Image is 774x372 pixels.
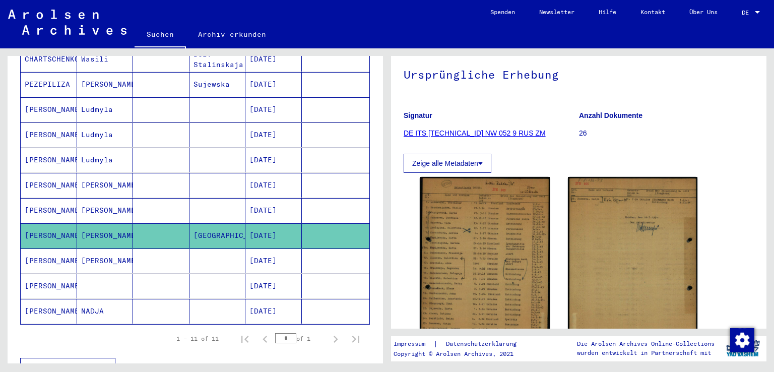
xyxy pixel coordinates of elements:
button: Previous page [255,329,275,349]
mat-cell: [DATE] [245,148,302,172]
p: 26 [579,128,754,139]
span: DE [742,9,753,16]
img: Arolsen_neg.svg [8,10,126,35]
img: 002.jpg [568,177,698,354]
mat-cell: [DATE] [245,274,302,298]
mat-cell: [PERSON_NAME] [21,173,77,198]
mat-cell: NADJA [77,299,134,324]
b: Anzahl Dokumente [579,111,642,119]
img: 001.jpg [420,177,550,353]
mat-cell: [PERSON_NAME] [77,72,134,97]
mat-cell: [DATE] [245,173,302,198]
mat-cell: [DATE] [245,249,302,273]
mat-cell: [DATE] [245,47,302,72]
mat-cell: Sujewska [189,72,246,97]
mat-cell: CHARTSCHENKO [21,47,77,72]
mat-cell: Ludmyla [77,148,134,172]
img: yv_logo.png [724,336,762,361]
button: Zeige alle Metadaten [404,154,491,173]
p: Copyright © Arolsen Archives, 2021 [394,349,529,358]
a: Datenschutzerklärung [438,339,529,349]
mat-cell: Ludmyla [77,122,134,147]
span: Weniger anzeigen [29,363,101,372]
mat-cell: [DATE] [245,97,302,122]
mat-cell: [PERSON_NAME] [21,97,77,122]
mat-cell: [PERSON_NAME] [77,223,134,248]
mat-cell: [PERSON_NAME] [21,223,77,248]
div: of 1 [275,334,326,343]
mat-cell: [PERSON_NAME] [77,249,134,273]
div: 1 – 11 of 11 [176,334,219,343]
mat-cell: [GEOGRAPHIC_DATA] [189,223,246,248]
button: Last page [346,329,366,349]
b: Signatur [404,111,432,119]
mat-cell: [PERSON_NAME], Bez. Stalinskaja Obl. [189,47,246,72]
mat-cell: [DATE] [245,198,302,223]
mat-cell: [PERSON_NAME] [21,299,77,324]
mat-cell: [PERSON_NAME] [21,122,77,147]
h1: Ursprüngliche Erhebung [404,51,754,96]
img: Zustimmung ändern [730,328,754,352]
p: wurden entwickelt in Partnerschaft mit [577,348,715,357]
mat-cell: [DATE] [245,122,302,147]
a: DE ITS [TECHNICAL_ID] NW 052 9 RUS ZM [404,129,546,137]
mat-cell: Wasili [77,47,134,72]
mat-cell: [PERSON_NAME] [21,198,77,223]
mat-cell: [PERSON_NAME] [21,249,77,273]
mat-cell: [DATE] [245,223,302,248]
a: Suchen [135,22,186,48]
button: First page [235,329,255,349]
mat-cell: [PERSON_NAME] [77,198,134,223]
mat-cell: PEZEPILIZA [21,72,77,97]
div: | [394,339,529,349]
mat-cell: [PERSON_NAME] [21,148,77,172]
mat-cell: [PERSON_NAME] [21,274,77,298]
a: Archiv erkunden [186,22,278,46]
mat-cell: [PERSON_NAME] [77,173,134,198]
mat-cell: [DATE] [245,72,302,97]
button: Next page [326,329,346,349]
p: Die Arolsen Archives Online-Collections [577,339,715,348]
mat-cell: [DATE] [245,299,302,324]
a: Impressum [394,339,433,349]
mat-cell: Ludmyla [77,97,134,122]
